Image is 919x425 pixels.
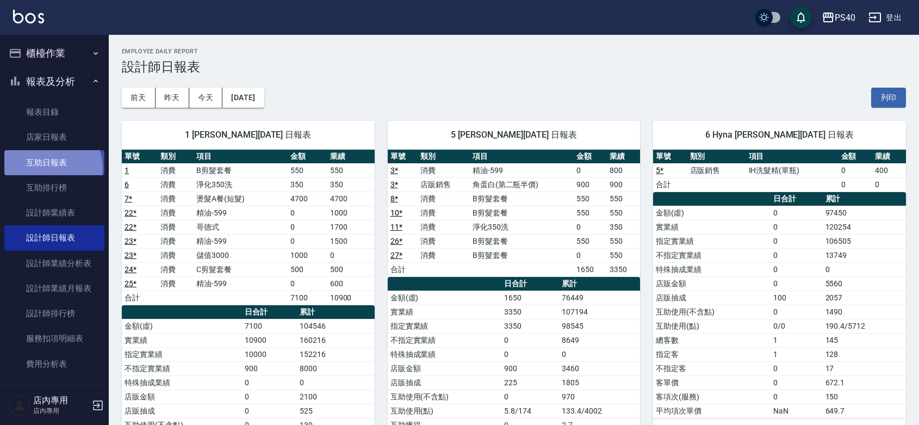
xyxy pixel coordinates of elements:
td: 649.7 [823,404,906,418]
td: 1650 [501,291,559,305]
td: 17 [823,361,906,375]
table: a dense table [388,150,641,277]
td: 0 [288,206,327,220]
td: 145 [823,333,906,347]
td: 550 [607,234,640,248]
td: 合計 [388,262,418,276]
td: 5.8/174 [501,404,559,418]
td: 1500 [327,234,375,248]
td: 特殊抽成業績 [653,262,771,276]
td: 3350 [607,262,640,276]
a: 1 [125,166,129,175]
th: 業績 [607,150,640,164]
td: 128 [823,347,906,361]
td: 550 [574,234,607,248]
div: PS40 [835,11,855,24]
td: 3460 [559,361,640,375]
button: 登出 [864,8,906,28]
th: 累計 [823,192,906,206]
td: 150 [823,390,906,404]
td: 672.1 [823,375,906,390]
a: 店家日報表 [4,125,104,150]
a: 報表目錄 [4,100,104,125]
td: 0 [771,276,822,291]
td: 0 [242,404,297,418]
td: 1 [771,333,822,347]
a: 互助排行榜 [4,175,104,200]
td: 0 [771,375,822,390]
th: 累計 [559,277,640,291]
th: 日合計 [501,277,559,291]
td: 550 [327,163,375,177]
td: 消費 [418,206,470,220]
button: 列印 [871,88,906,108]
td: 8649 [559,333,640,347]
td: 消費 [158,206,194,220]
td: B剪髮套餐 [470,234,574,248]
td: B剪髮套餐 [470,192,574,206]
td: 100 [771,291,822,305]
td: 0 [771,206,822,220]
td: 0 [288,276,327,291]
button: 昨天 [156,88,189,108]
td: 4700 [327,192,375,206]
th: 金額 [574,150,607,164]
td: 店販金額 [388,361,502,375]
td: 0 [242,375,297,390]
td: 0 [872,177,906,192]
table: a dense table [653,192,906,418]
td: 互助使用(點) [653,319,771,333]
th: 日合計 [242,305,297,319]
button: 今天 [189,88,223,108]
a: 服務扣項明細表 [4,326,104,351]
td: 3350 [501,319,559,333]
td: 1650 [574,262,607,276]
th: 業績 [872,150,906,164]
td: 消費 [158,163,194,177]
span: 1 [PERSON_NAME][DATE] 日報表 [135,130,362,140]
a: 6 [125,180,129,189]
td: 互助使用(不含點) [653,305,771,319]
td: 店販金額 [122,390,242,404]
td: 550 [574,206,607,220]
a: 互助日報表 [4,150,104,175]
th: 累計 [297,305,374,319]
td: 10900 [242,333,297,347]
td: 5560 [823,276,906,291]
td: 400 [872,163,906,177]
a: 設計師業績分析表 [4,251,104,276]
td: 實業績 [653,220,771,234]
button: 報表及分析 [4,67,104,96]
img: Logo [13,10,44,23]
td: 0 [242,390,297,404]
td: 1700 [327,220,375,234]
td: 104546 [297,319,374,333]
h3: 設計師日報表 [122,59,906,75]
td: 金額(虛) [388,291,502,305]
button: 客戶管理 [4,381,104,409]
td: 970 [559,390,640,404]
td: 550 [607,192,640,206]
td: 0 [771,234,822,248]
td: 2100 [297,390,374,404]
td: 0 [771,390,822,404]
td: 指定實業績 [653,234,771,248]
td: 精油-599 [470,163,574,177]
td: 合計 [653,177,687,192]
td: B剪髮套餐 [470,248,574,262]
td: 0 [288,234,327,248]
button: 前天 [122,88,156,108]
td: 特殊抽成業績 [122,375,242,390]
td: 金額(虛) [653,206,771,220]
td: 角蛋白(第二瓶半價) [470,177,574,192]
td: B剪髮套餐 [194,163,287,177]
h2: Employee Daily Report [122,48,906,55]
td: 消費 [158,220,194,234]
td: 平均項次單價 [653,404,771,418]
td: 0 [771,305,822,319]
td: 淨化350洗 [470,220,574,234]
td: 8000 [297,361,374,375]
td: 金額(虛) [122,319,242,333]
th: 單號 [122,150,158,164]
td: 550 [574,192,607,206]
